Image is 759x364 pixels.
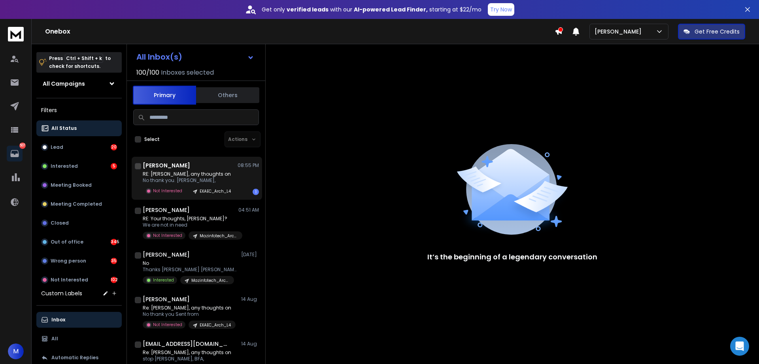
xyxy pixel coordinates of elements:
[51,277,88,283] p: Not Interested
[51,201,102,207] p: Meeting Completed
[43,80,85,88] h1: All Campaigns
[36,253,122,269] button: Wrong person35
[36,105,122,116] h3: Filters
[65,54,103,63] span: Ctrl + Shift + k
[143,349,236,356] p: Re: [PERSON_NAME], any thoughts on
[153,188,182,194] p: Not Interested
[8,343,24,359] button: M
[8,27,24,41] img: logo
[49,54,111,70] p: Press to check for shortcuts.
[51,163,78,169] p: Interested
[143,311,236,317] p: No thank you Sent from
[36,76,122,92] button: All Campaigns
[36,215,122,231] button: Closed
[130,49,261,65] button: All Inbox(s)
[200,322,231,328] p: EXAEC_Arch_L4
[36,234,122,250] button: Out of office345
[262,6,481,13] p: Get only with our starting at $22/mo
[287,6,329,13] strong: verified leads
[143,216,238,222] p: RE: Your thoughts, [PERSON_NAME]?
[111,258,117,264] div: 35
[133,86,196,105] button: Primary
[51,336,58,342] p: All
[143,171,236,177] p: RE: [PERSON_NAME], any thoughts on
[241,251,259,258] p: [DATE]
[51,355,98,361] p: Automatic Replies
[427,251,597,263] p: It’s the beginning of a legendary conversation
[51,317,65,323] p: Inbox
[36,196,122,212] button: Meeting Completed
[51,144,63,150] p: Lead
[200,233,238,239] p: Mazinfotech_Arch_L9
[143,161,190,169] h1: [PERSON_NAME]
[36,177,122,193] button: Meeting Booked
[143,305,236,311] p: Re: [PERSON_NAME], any thoughts on
[36,120,122,136] button: All Status
[238,207,259,213] p: 04:51 AM
[51,239,83,245] p: Out of office
[36,331,122,347] button: All
[36,272,122,288] button: Not Interested102
[200,188,231,194] p: EXAEC_Arch_L4
[143,177,236,184] p: No thank you. [PERSON_NAME],
[143,260,238,266] p: No
[36,158,122,174] button: Interested5
[695,28,740,36] p: Get Free Credits
[111,163,117,169] div: 5
[595,28,645,36] p: [PERSON_NAME]
[354,6,428,13] strong: AI-powered Lead Finder,
[153,277,174,283] p: Interested
[143,295,190,303] h1: [PERSON_NAME]
[41,289,82,297] h3: Custom Labels
[143,356,236,362] p: stop [PERSON_NAME], BFA,
[36,139,122,155] button: Lead20
[153,233,182,238] p: Not Interested
[19,143,26,149] p: 507
[153,322,182,328] p: Not Interested
[253,189,259,195] div: 1
[196,86,259,104] button: Others
[143,206,190,214] h1: [PERSON_NAME]
[143,251,190,259] h1: [PERSON_NAME]
[161,68,214,77] h3: Inboxes selected
[111,239,117,245] div: 345
[241,341,259,347] p: 14 Aug
[490,6,512,13] p: Try Now
[143,340,230,348] h1: [EMAIL_ADDRESS][DOMAIN_NAME]
[45,27,555,36] h1: Onebox
[144,136,160,143] label: Select
[51,125,77,131] p: All Status
[36,312,122,328] button: Inbox
[678,24,745,39] button: Get Free Credits
[143,222,238,228] p: We are not in need
[488,3,514,16] button: Try Now
[51,182,92,188] p: Meeting Booked
[111,144,117,150] div: 20
[136,68,159,77] span: 100 / 100
[191,278,229,283] p: Mazinfotech_Arch_L9
[51,258,86,264] p: Wrong person
[241,296,259,302] p: 14 Aug
[143,266,238,273] p: Thanks [PERSON_NAME] [PERSON_NAME]
[111,277,117,283] div: 102
[51,220,69,226] p: Closed
[7,146,23,161] a: 507
[238,162,259,169] p: 08:55 PM
[136,53,182,61] h1: All Inbox(s)
[730,337,749,356] div: Open Intercom Messenger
